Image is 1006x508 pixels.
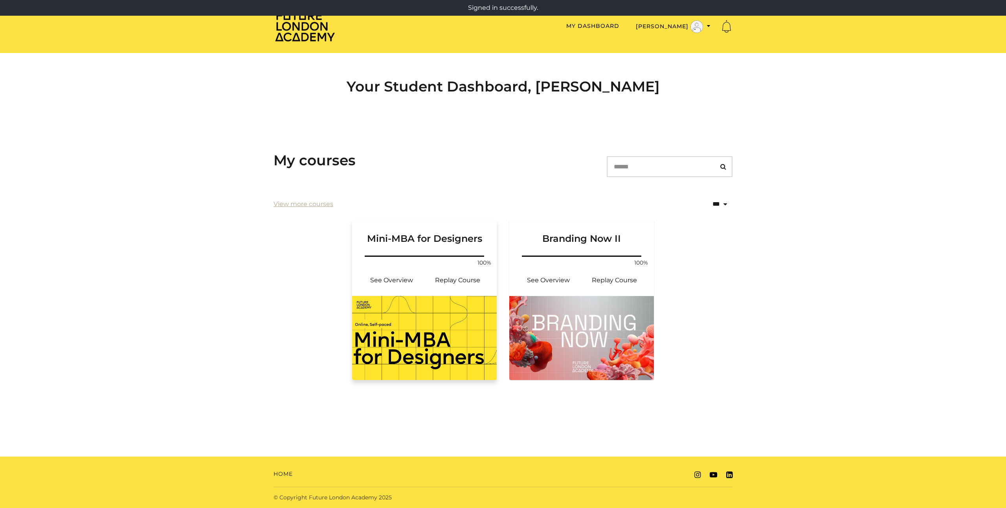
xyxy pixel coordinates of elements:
[632,259,651,267] span: 100%
[358,271,424,290] a: Mini-MBA for Designers: See Overview
[3,3,1003,13] p: Signed in successfully.
[566,22,619,29] a: My Dashboard
[274,152,356,169] h3: My courses
[274,470,293,478] a: Home
[352,220,497,254] a: Mini-MBA for Designers
[678,194,732,214] select: status
[633,20,713,33] button: Toggle menu
[424,271,490,290] a: Mini-MBA for Designers: Resume Course
[516,271,582,290] a: Branding Now II: See Overview
[362,220,487,245] h3: Mini-MBA for Designers
[509,220,654,254] a: Branding Now II
[274,78,732,95] h2: Your Student Dashboard, [PERSON_NAME]
[582,271,648,290] a: Branding Now II: Resume Course
[274,10,336,42] img: Home Page
[519,220,644,245] h3: Branding Now II
[274,199,333,209] a: View more courses
[475,259,494,267] span: 100%
[267,493,503,502] div: © Copyright Future London Academy 2025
